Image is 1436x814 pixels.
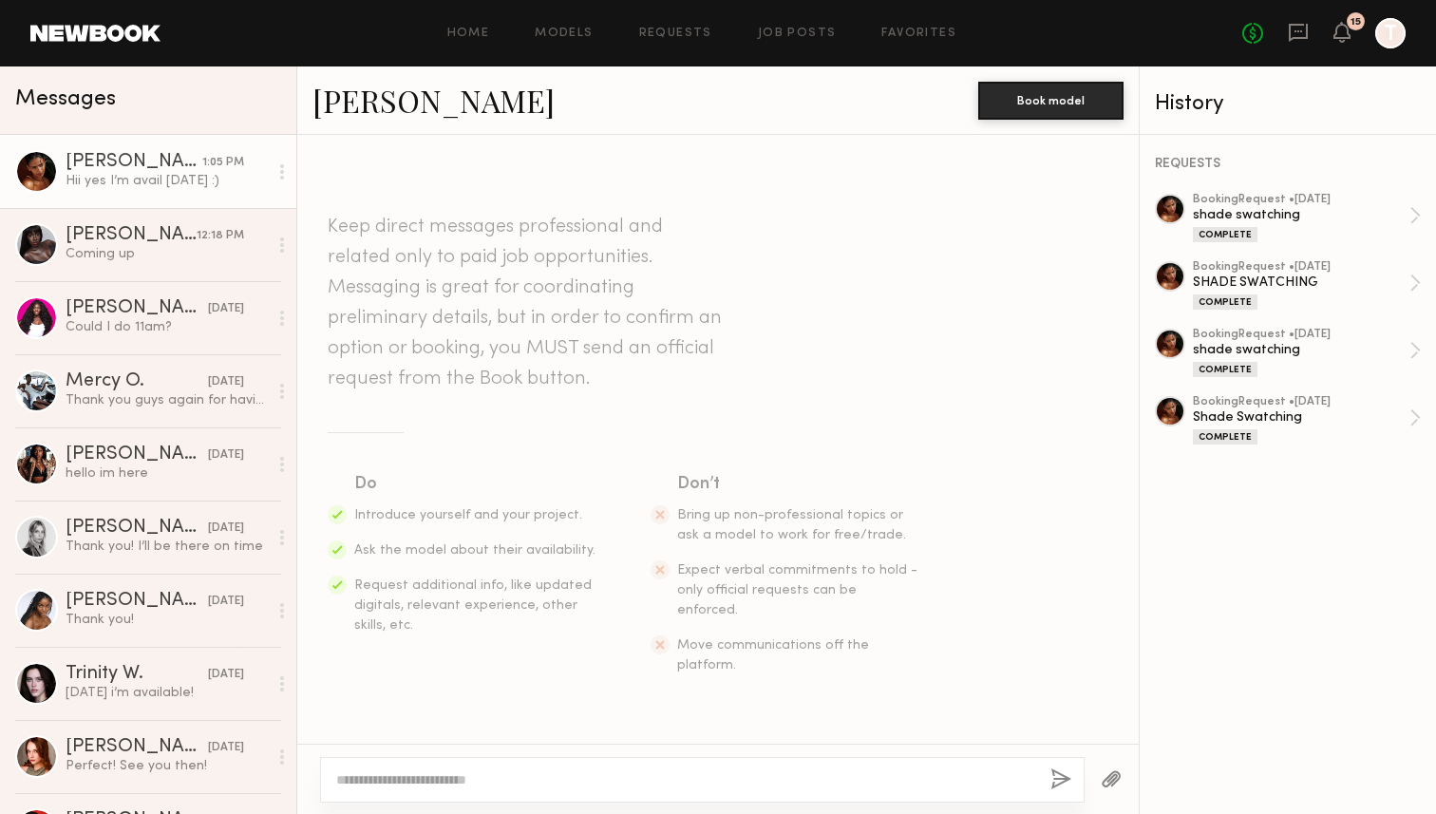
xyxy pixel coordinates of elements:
div: Do [354,471,597,498]
span: Ask the model about their availability. [354,544,595,557]
div: Don’t [677,471,920,498]
div: 12:18 PM [197,227,244,245]
div: shade swatching [1193,341,1409,359]
div: Mercy O. [66,372,208,391]
span: Bring up non-professional topics or ask a model to work for free/trade. [677,509,906,541]
div: Trinity W. [66,665,208,684]
a: Favorites [881,28,956,40]
a: Job Posts [758,28,837,40]
div: hello im here [66,464,268,483]
div: [DATE] [208,520,244,538]
a: Requests [639,28,712,40]
header: Keep direct messages professional and related only to paid job opportunities. Messaging is great ... [328,212,727,394]
div: booking Request • [DATE] [1193,329,1409,341]
div: shade swatching [1193,206,1409,224]
div: 1:05 PM [202,154,244,172]
div: [DATE] [208,739,244,757]
div: Thank you! I’ll be there on time [66,538,268,556]
span: Expect verbal commitments to hold - only official requests can be enforced. [677,564,917,616]
div: Thank you guys again for having me. 😊🙏🏿 [66,391,268,409]
div: SHADE SWATCHING [1193,274,1409,292]
a: T [1375,18,1406,48]
div: [PERSON_NAME] [66,226,197,245]
div: 15 [1351,17,1361,28]
a: Models [535,28,593,40]
div: booking Request • [DATE] [1193,261,1409,274]
div: Shade Swatching [1193,408,1409,426]
a: bookingRequest •[DATE]shade swatchingComplete [1193,194,1421,242]
div: [PERSON_NAME] [66,738,208,757]
span: Introduce yourself and your project. [354,509,582,521]
div: Complete [1193,227,1257,242]
div: [DATE] [208,446,244,464]
span: Request additional info, like updated digitals, relevant experience, other skills, etc. [354,579,592,632]
a: Home [447,28,490,40]
div: booking Request • [DATE] [1193,396,1409,408]
a: bookingRequest •[DATE]shade swatchingComplete [1193,329,1421,377]
div: REQUESTS [1155,158,1421,171]
span: Move communications off the platform. [677,639,869,672]
div: [DATE] i’m available! [66,684,268,702]
div: [DATE] [208,373,244,391]
button: Book model [978,82,1124,120]
div: booking Request • [DATE] [1193,194,1409,206]
a: bookingRequest •[DATE]Shade SwatchingComplete [1193,396,1421,445]
div: Complete [1193,429,1257,445]
div: [PERSON_NAME] [66,299,208,318]
div: Could I do 11am? [66,318,268,336]
div: [PERSON_NAME] [66,592,208,611]
a: bookingRequest •[DATE]SHADE SWATCHINGComplete [1193,261,1421,310]
div: Perfect! See you then! [66,757,268,775]
div: Complete [1193,362,1257,377]
div: [PERSON_NAME] [66,519,208,538]
div: Coming up [66,245,268,263]
div: [DATE] [208,593,244,611]
span: Messages [15,88,116,110]
div: Thank you! [66,611,268,629]
div: [DATE] [208,666,244,684]
div: Hii yes I’m avail [DATE] :) [66,172,268,190]
div: History [1155,93,1421,115]
a: [PERSON_NAME] [312,80,555,121]
div: Complete [1193,294,1257,310]
div: [PERSON_NAME] [66,153,202,172]
div: [DATE] [208,300,244,318]
a: Book model [978,91,1124,107]
div: [PERSON_NAME] [66,445,208,464]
